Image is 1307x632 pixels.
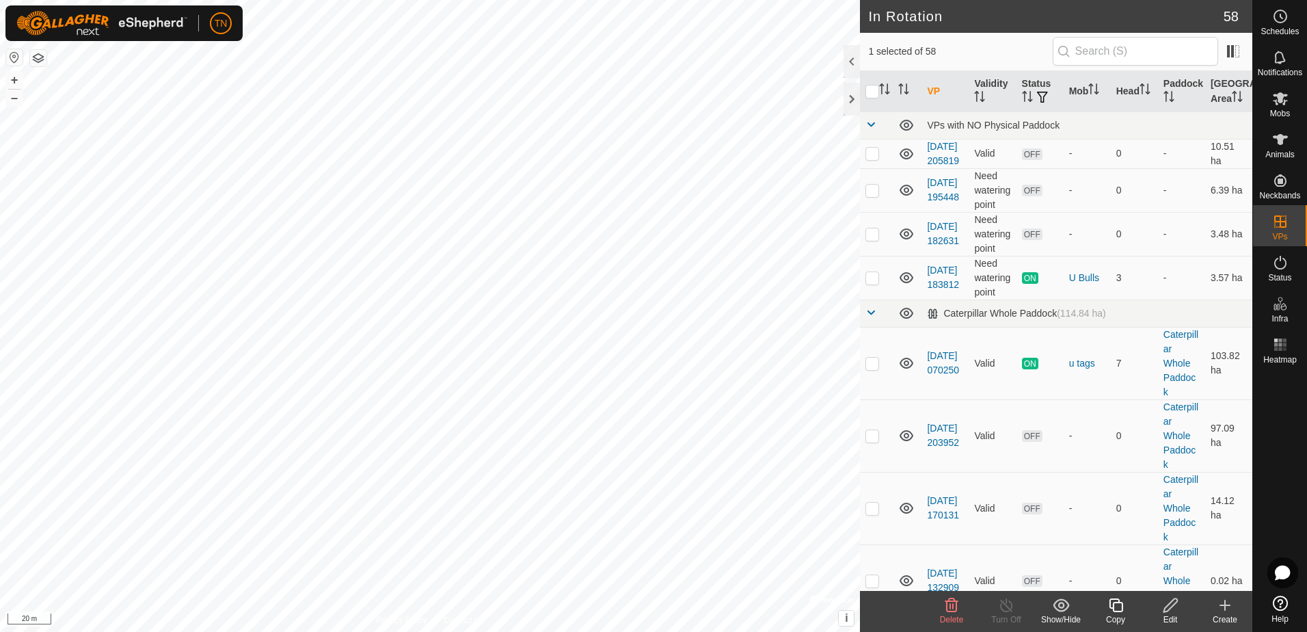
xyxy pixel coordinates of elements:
td: 97.09 ha [1205,399,1252,472]
td: 10.51 ha [1205,139,1252,168]
span: Notifications [1258,68,1302,77]
p-sorticon: Activate to sort [1088,85,1099,96]
div: Turn Off [979,614,1034,626]
div: Edit [1143,614,1198,626]
td: Valid [969,139,1016,168]
a: Contact Us [444,614,484,627]
td: 0 [1111,472,1158,544]
td: 3 [1111,256,1158,300]
span: OFF [1022,575,1042,587]
td: Valid [969,327,1016,399]
p-sorticon: Activate to sort [898,85,909,96]
button: + [6,72,23,88]
td: 0 [1111,544,1158,617]
div: U Bulls [1069,271,1105,285]
input: Search (S) [1053,37,1218,66]
th: Status [1016,71,1064,112]
th: VP [921,71,969,112]
p-sorticon: Activate to sort [974,93,985,104]
td: 6.39 ha [1205,168,1252,212]
div: - [1069,227,1105,241]
a: [DATE] 170131 [927,495,959,521]
div: - [1069,429,1105,443]
div: - [1069,574,1105,588]
td: Valid [969,472,1016,544]
div: VPs with NO Physical Paddock [927,120,1247,131]
span: Neckbands [1259,192,1300,200]
th: Mob [1064,71,1111,112]
a: [DATE] 183812 [927,265,959,290]
td: 14.12 ha [1205,472,1252,544]
img: Gallagher Logo [16,11,187,36]
span: (114.84 ha) [1057,308,1106,319]
td: 3.57 ha [1205,256,1252,300]
span: ON [1022,358,1038,369]
td: 0 [1111,212,1158,256]
a: [DATE] 195448 [927,177,959,202]
td: 103.82 ha [1205,327,1252,399]
div: u tags [1069,356,1105,371]
div: Caterpillar Whole Paddock [927,308,1105,319]
div: - [1069,501,1105,516]
a: [DATE] 132909 [927,568,959,593]
p-sorticon: Activate to sort [1232,93,1243,104]
a: Caterpillar Whole Paddock [1163,401,1198,470]
a: Caterpillar Whole Paddock [1163,329,1198,397]
th: Validity [969,71,1016,112]
p-sorticon: Activate to sort [879,85,890,96]
p-sorticon: Activate to sort [1022,93,1033,104]
div: Copy [1088,614,1143,626]
td: Need watering point [969,168,1016,212]
a: Help [1253,590,1307,629]
td: 0 [1111,139,1158,168]
a: Privacy Policy [376,614,427,627]
div: Create [1198,614,1252,626]
td: Valid [969,544,1016,617]
td: - [1158,212,1205,256]
button: Map Layers [30,50,46,66]
span: VPs [1272,233,1287,241]
td: 7 [1111,327,1158,399]
td: 0 [1111,399,1158,472]
a: Caterpillar Whole Paddock [1163,547,1198,615]
p-sorticon: Activate to sort [1163,93,1174,104]
td: Need watering point [969,256,1016,300]
span: OFF [1022,430,1042,442]
td: 3.48 ha [1205,212,1252,256]
span: 58 [1224,6,1239,27]
td: 0 [1111,168,1158,212]
span: OFF [1022,185,1042,196]
td: - [1158,139,1205,168]
button: i [839,611,854,626]
span: Delete [940,615,964,624]
span: Infra [1271,315,1288,323]
td: Need watering point [969,212,1016,256]
span: OFF [1022,228,1042,240]
span: Schedules [1261,27,1299,36]
div: - [1069,183,1105,198]
span: Mobs [1270,109,1290,118]
th: [GEOGRAPHIC_DATA] Area [1205,71,1252,112]
a: [DATE] 070250 [927,350,959,376]
div: Show/Hide [1034,614,1088,626]
span: TN [215,16,228,31]
div: - [1069,146,1105,161]
th: Head [1111,71,1158,112]
span: Status [1268,274,1291,282]
a: Caterpillar Whole Paddock [1163,474,1198,542]
a: [DATE] 182631 [927,221,959,246]
span: 1 selected of 58 [868,44,1052,59]
h2: In Rotation [868,8,1223,25]
button: – [6,90,23,106]
td: - [1158,168,1205,212]
th: Paddock [1158,71,1205,112]
span: i [845,612,848,624]
p-sorticon: Activate to sort [1140,85,1150,96]
span: OFF [1022,503,1042,514]
span: ON [1022,272,1038,284]
button: Reset Map [6,49,23,66]
td: - [1158,256,1205,300]
a: [DATE] 205819 [927,141,959,166]
a: [DATE] 203952 [927,423,959,448]
td: Valid [969,399,1016,472]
